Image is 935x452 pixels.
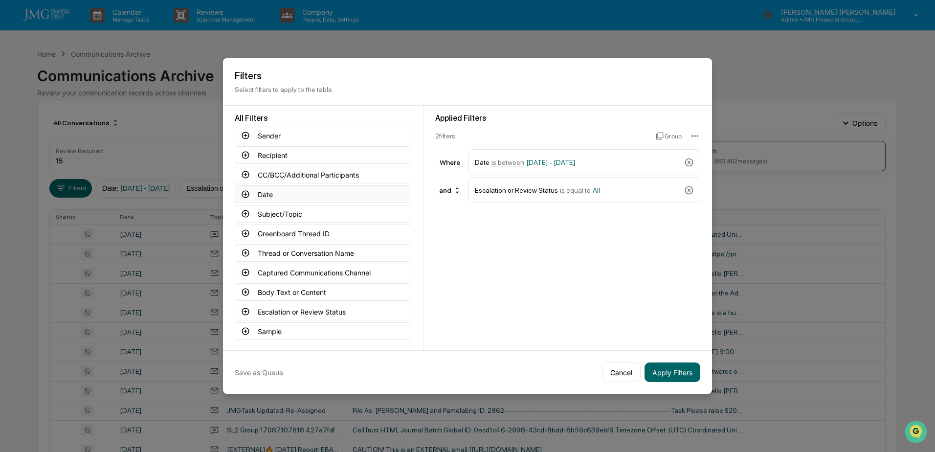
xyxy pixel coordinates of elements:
[71,201,79,209] div: 🗄️
[44,75,160,85] div: Start new chat
[235,322,411,340] button: Sample
[593,186,600,194] span: All
[235,225,411,242] button: Greenboard Thread ID
[235,127,411,144] button: Sender
[435,182,465,198] div: and
[6,215,66,232] a: 🔎Data Lookup
[67,196,125,214] a: 🗄️Attestations
[645,362,700,382] button: Apply Filters
[44,85,134,92] div: We're available if you need us!
[10,220,18,227] div: 🔎
[10,75,27,92] img: 1746055101610-c473b297-6a78-478c-a979-82029cc54cd1
[235,264,411,281] button: Captured Communications Channel
[235,166,411,183] button: CC/BCC/Additional Participants
[69,242,118,250] a: Powered byPylon
[21,75,38,92] img: 6558925923028_b42adfe598fdc8269267_72.jpg
[10,201,18,209] div: 🖐️
[904,420,930,446] iframe: Open customer support
[10,124,25,139] img: Steve.Lennart
[235,362,283,382] button: Save as Queue
[235,146,411,164] button: Recipient
[560,186,591,194] span: is equal to
[132,159,135,167] span: •
[526,158,575,166] span: [DATE] - [DATE]
[235,205,411,223] button: Subject/Topic
[602,362,641,382] button: Cancel
[235,113,411,123] div: All Filters
[475,154,680,171] div: Date
[30,159,130,167] span: [PERSON_NAME].[PERSON_NAME]
[137,159,157,167] span: Sep 11
[137,133,157,141] span: Sep 11
[97,243,118,250] span: Pylon
[10,21,178,36] p: How can we help?
[656,128,682,144] button: Group
[475,181,680,199] div: Escalation or Review Status
[491,158,524,166] span: is between
[235,70,700,82] h2: Filters
[152,107,178,118] button: See all
[132,133,135,141] span: •
[20,219,62,228] span: Data Lookup
[166,78,178,90] button: Start new chat
[6,196,67,214] a: 🖐️Preclearance
[235,86,700,93] p: Select filters to apply to the table.
[435,113,700,123] div: Applied Filters
[235,303,411,320] button: Escalation or Review Status
[435,158,465,166] div: Where
[235,283,411,301] button: Body Text or Content
[235,244,411,262] button: Thread or Conversation Name
[435,132,648,140] div: 2 filter s
[10,109,66,116] div: Past conversations
[81,200,121,210] span: Attestations
[30,133,130,141] span: [PERSON_NAME].[PERSON_NAME]
[235,185,411,203] button: Date
[20,200,63,210] span: Preclearance
[10,150,25,166] img: Steve.Lennart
